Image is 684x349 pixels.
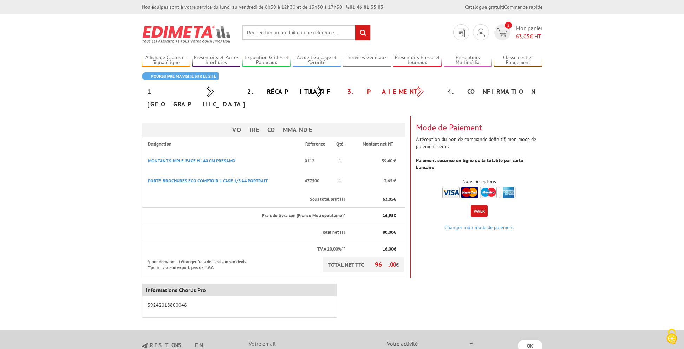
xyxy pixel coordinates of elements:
p: 1 [335,178,345,185]
p: TOTAL NET TTC € [323,257,404,272]
p: 1 [335,158,345,164]
div: Informations Chorus Pro [142,284,337,296]
span: Mon panier [516,24,542,40]
a: Présentoirs Presse et Journaux [393,54,442,66]
p: € [352,213,396,219]
p: € [352,229,396,236]
span: 63,05 [383,196,393,202]
p: 477500 [302,174,328,188]
input: rechercher [355,25,370,40]
h3: Votre Commande [142,123,405,137]
a: Affichage Cadres et Signalétique [142,54,190,66]
a: MONTANT SIMPLE-FACE H 140 CM PRESAM® [148,158,236,164]
a: Catalogue gratuit [465,4,503,10]
img: devis rapide [497,28,507,37]
a: Présentoirs et Porte-brochures [192,54,241,66]
span: 63,05 [516,33,530,40]
p: Qté [335,141,345,148]
th: Frais de livraison (France Metropolitaine)* [142,207,346,224]
a: PORTE-BROCHURES ECO COMPTOIR 1 CASE 1/3 A4 PORTRAIT [148,178,268,184]
a: Services Généraux [343,54,391,66]
strong: Paiement sécurisé en ligne de la totalité par carte bancaire [416,157,523,170]
th: Total net HT [142,224,346,241]
p: € [352,246,396,253]
a: Commande rapide [504,4,542,10]
img: devis rapide [458,28,465,37]
p: 59,40 € [352,158,396,164]
span: 2 [505,22,512,29]
p: € [352,196,396,203]
div: A réception du bon de commande définitif, mon mode de paiement sera : [411,116,548,200]
div: Nos équipes sont à votre service du lundi au vendredi de 8h30 à 12h30 et de 13h30 à 17h30 [142,4,383,11]
a: Présentoirs Multimédia [444,54,492,66]
a: Exposition Grilles et Panneaux [242,54,291,66]
span: 96,00 [375,260,396,269]
a: devis rapide 2 Mon panier 63,05€ HT [493,24,542,40]
span: 16,95 [383,213,393,219]
span: € HT [516,32,542,40]
div: 1. [GEOGRAPHIC_DATA] [142,85,242,111]
a: Poursuivre ma visite sur le site [142,72,219,80]
strong: 01 46 81 33 03 [346,4,383,10]
a: Accueil Guidage et Sécurité [293,54,341,66]
th: Sous total brut HT [142,191,346,208]
img: Edimeta [142,21,232,47]
p: T.V.A 20,00%** [148,246,345,253]
div: 3. Paiement [342,85,442,98]
p: Désignation [148,141,296,148]
button: Cookies (fenêtre modale) [659,325,684,349]
input: Rechercher un produit ou une référence... [242,25,371,40]
p: Référence [302,141,328,148]
div: Nous acceptons [416,178,542,185]
a: Classement et Rangement [494,54,542,66]
button: Payer [471,205,488,217]
a: Changer mon mode de paiement [444,224,514,231]
div: | [465,4,542,11]
p: 0112 [302,154,328,168]
img: accepted.png [442,187,516,198]
img: newsletter.jpg [142,343,148,349]
p: 3,65 € [352,178,396,185]
p: 39242018800048 [148,302,331,309]
span: 16,00 [383,246,393,252]
a: 2. Récapitulatif [247,88,332,96]
img: Cookies (fenêtre modale) [663,328,680,345]
div: 4. Confirmation [442,85,542,98]
h3: Mode de Paiement [416,123,542,132]
img: devis rapide [477,28,485,37]
span: 80,00 [383,229,393,235]
p: Montant net HT [352,141,404,148]
p: *pour dom-tom et étranger frais de livraison sur devis **pour livraison export, pas de T.V.A [148,257,253,270]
